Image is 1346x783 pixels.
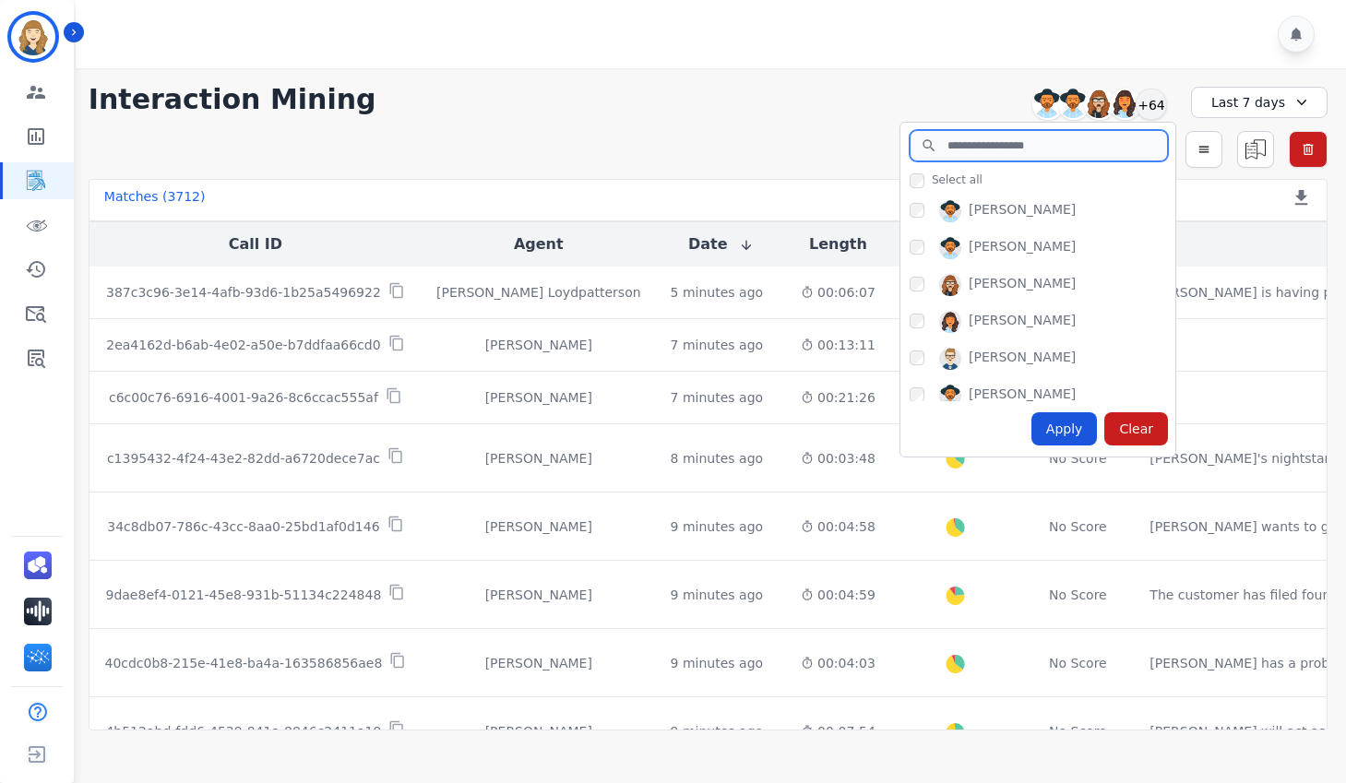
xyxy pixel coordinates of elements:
p: 4b512abd-fdd6-4539-841a-8846c2411a19 [105,722,381,741]
div: [PERSON_NAME] [436,517,641,536]
div: 7 minutes ago [671,388,764,407]
div: No Score [1049,449,1107,468]
span: Select all [932,172,983,187]
p: 387c3c96-3e14-4afb-93d6-1b25a5496922 [106,283,381,302]
div: 9 minutes ago [671,654,764,672]
div: [PERSON_NAME] [969,311,1076,333]
p: 9dae8ef4-0121-45e8-931b-51134c224848 [106,586,382,604]
div: [PERSON_NAME] [969,274,1076,296]
div: 8 minutes ago [671,449,764,468]
p: c1395432-4f24-43e2-82dd-a6720dece7ac [107,449,380,468]
div: [PERSON_NAME] [969,348,1076,370]
div: [PERSON_NAME] [436,654,641,672]
button: Call ID [229,233,282,255]
div: [PERSON_NAME] [436,449,641,468]
div: 00:21:26 [801,388,875,407]
div: 9 minutes ago [671,586,764,604]
p: 40cdc0b8-215e-41e8-ba4a-163586856ae8 [104,654,382,672]
p: 2ea4162d-b6ab-4e02-a50e-b7ddfaa66cd0 [106,336,380,354]
div: 00:04:58 [801,517,875,536]
div: No Score [1049,654,1107,672]
button: Agent [514,233,564,255]
div: Matches ( 3712 ) [104,187,206,213]
button: Length [809,233,867,255]
div: [PERSON_NAME] [436,388,641,407]
div: 5 minutes ago [671,283,764,302]
button: Date [688,233,754,255]
div: 9 minutes ago [671,722,764,741]
div: [PERSON_NAME] [436,722,641,741]
div: No Score [1049,586,1107,604]
div: No Score [1049,722,1107,741]
div: [PERSON_NAME] [436,336,641,354]
div: Apply [1031,412,1098,445]
div: 00:04:59 [801,586,875,604]
div: [PERSON_NAME] [969,385,1076,407]
div: [PERSON_NAME] [969,237,1076,259]
div: [PERSON_NAME] [436,586,641,604]
p: c6c00c76-6916-4001-9a26-8c6ccac555af [109,388,378,407]
div: [PERSON_NAME] [969,200,1076,222]
h1: Interaction Mining [89,83,376,116]
div: [PERSON_NAME] Loydpatterson [436,283,641,302]
div: Last 7 days [1191,87,1328,118]
div: No Score [1049,517,1107,536]
div: +64 [1136,89,1167,120]
div: Clear [1104,412,1168,445]
img: Bordered avatar [11,15,55,59]
div: 00:07:54 [801,722,875,741]
p: 34c8db07-786c-43cc-8aa0-25bd1af0d146 [107,517,379,536]
div: 00:03:48 [801,449,875,468]
div: 00:04:03 [801,654,875,672]
div: 00:13:11 [801,336,875,354]
div: 00:06:07 [801,283,875,302]
div: 7 minutes ago [671,336,764,354]
div: 9 minutes ago [671,517,764,536]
